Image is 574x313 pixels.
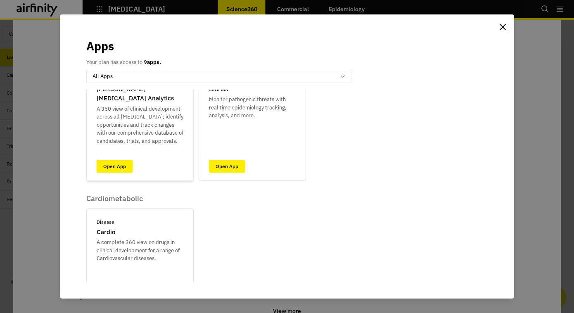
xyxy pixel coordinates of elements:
[86,194,194,203] p: Cardiometabolic
[86,58,161,66] p: Your plan has access to
[97,218,114,226] p: Disease
[209,85,228,94] p: Biorisk
[86,38,114,55] p: Apps
[209,95,296,120] p: Monitor pathogenic threats with real time epidemiology tracking, analysis, and more.
[97,85,183,103] p: [PERSON_NAME] - [MEDICAL_DATA] Analytics
[97,105,183,145] p: A 360 view of clinical development across all [MEDICAL_DATA]; identify opportunities and track ch...
[97,238,183,263] p: A complete 360 view on drugs in clinical development for a range of Cardiovascular diseases.
[496,20,509,33] button: Close
[93,72,113,81] p: All Apps
[144,59,161,66] b: 9 apps.
[97,160,133,173] a: Open App
[209,160,245,173] a: Open App
[97,228,115,237] p: Cardio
